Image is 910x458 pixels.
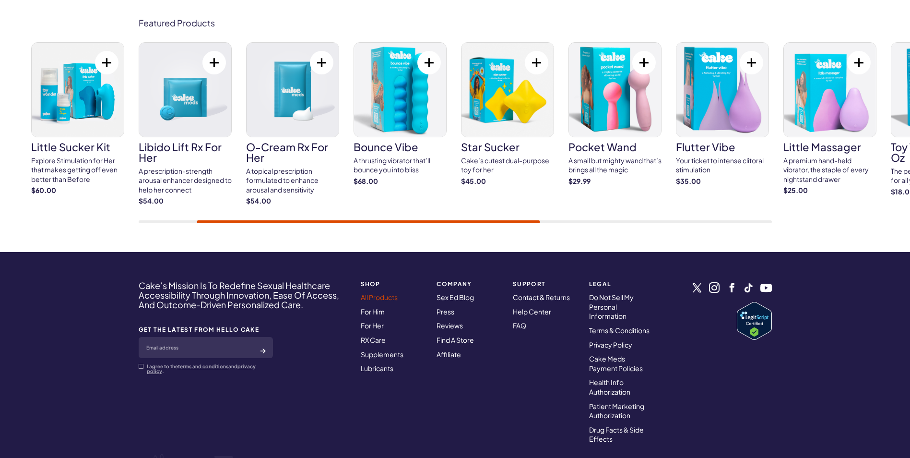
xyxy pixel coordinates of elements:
strong: $25.00 [783,186,876,195]
a: Verify LegitScript Approval for www.hellocake.com [737,302,772,340]
img: bounce vibe [354,43,446,137]
div: A premium hand-held vibrator, the staple of every nightstand drawer [783,156,876,184]
a: Drug Facts & Side Effects [589,425,644,444]
p: I agree to the and . [147,364,273,374]
a: For Him [361,307,385,316]
strong: $29.99 [568,177,662,186]
h3: O-Cream Rx for Her [246,142,339,163]
a: pocket wand pocket wand A small but mighty wand that’s brings all the magic $29.99 [568,42,662,186]
div: Explore Stimulation for Her that makes getting off even better than Before [31,156,124,184]
h3: bounce vibe [354,142,447,152]
div: Cake’s cutest dual-purpose toy for her [461,156,554,175]
a: privacy policy [147,363,256,374]
h3: little massager [783,142,876,152]
a: little sucker kit little sucker kit Explore Stimulation for Her that makes getting off even bette... [31,42,124,195]
a: Patient Marketing Authorization [589,402,644,420]
a: Health Info Authorization [589,378,630,396]
a: Libido Lift Rx For Her Libido Lift Rx For Her A prescription-strength arousal enhancer designed t... [139,42,232,206]
a: Supplements [361,350,403,359]
a: Find A Store [437,336,474,344]
img: Verify Approval for www.hellocake.com [737,302,772,340]
strong: Legal [589,281,654,287]
a: terms and conditions [178,363,228,369]
a: Affiliate [437,350,461,359]
a: star sucker star sucker Cake’s cutest dual-purpose toy for her $45.00 [461,42,554,186]
h3: star sucker [461,142,554,152]
img: pocket wand [569,43,661,137]
strong: $54.00 [246,196,339,206]
a: Contact & Returns [513,293,570,301]
h3: little sucker kit [31,142,124,152]
a: Cake Meds Payment Policies [589,354,643,373]
strong: $68.00 [354,177,447,186]
a: Privacy Policy [589,340,632,349]
img: little massager [784,43,876,137]
img: flutter vibe [676,43,768,137]
h3: flutter vibe [676,142,769,152]
a: flutter vibe flutter vibe Your ticket to intense clitoral stimulation $35.00 [676,42,769,186]
img: star sucker [461,43,554,137]
a: Do Not Sell My Personal Information [589,293,634,320]
a: FAQ [513,321,526,330]
a: little massager little massager A premium hand-held vibrator, the staple of every nightstand draw... [783,42,876,195]
strong: Support [513,281,578,287]
a: Terms & Conditions [589,326,650,335]
div: A prescription-strength arousal enhancer designed to help her connect [139,167,232,195]
div: A topical prescription formulated to enhance arousal and sensitivity [246,167,339,195]
strong: GET THE LATEST FROM HELLO CAKE [139,326,273,333]
a: For Her [361,321,384,330]
a: Help Center [513,307,551,316]
img: little sucker kit [32,43,124,137]
strong: $60.00 [31,186,124,195]
h3: pocket wand [568,142,662,152]
strong: COMPANY [437,281,501,287]
strong: $54.00 [139,196,232,206]
a: Press [437,307,454,316]
img: Libido Lift Rx For Her [139,43,231,137]
a: bounce vibe bounce vibe A thrusting vibrator that’ll bounce you into bliss $68.00 [354,42,447,186]
strong: $45.00 [461,177,554,186]
a: Reviews [437,321,463,330]
a: RX Care [361,336,386,344]
a: Sex Ed Blog [437,293,474,301]
strong: SHOP [361,281,425,287]
div: A thrusting vibrator that’ll bounce you into bliss [354,156,447,175]
a: O-Cream Rx for Her O-Cream Rx for Her A topical prescription formulated to enhance arousal and se... [246,42,339,206]
a: All Products [361,293,398,301]
div: A small but mighty wand that’s brings all the magic [568,156,662,175]
strong: $35.00 [676,177,769,186]
div: Your ticket to intense clitoral stimulation [676,156,769,175]
h4: Cake’s Mission Is To Redefine Sexual Healthcare Accessibility Through Innovation, Ease Of Access,... [139,281,348,309]
img: O-Cream Rx for Her [247,43,339,137]
h3: Libido Lift Rx For Her [139,142,232,163]
a: Lubricants [361,364,393,373]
